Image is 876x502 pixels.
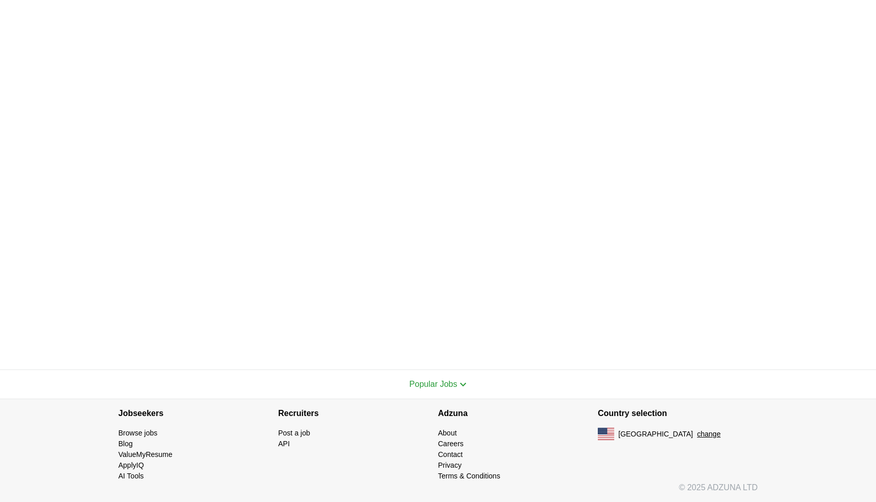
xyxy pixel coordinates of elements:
[118,440,133,448] a: Blog
[118,429,157,437] a: Browse jobs
[409,380,457,388] span: Popular Jobs
[278,440,290,448] a: API
[118,461,144,469] a: ApplyIQ
[438,461,462,469] a: Privacy
[618,429,693,440] span: [GEOGRAPHIC_DATA]
[697,429,721,440] button: change
[598,399,758,428] h4: Country selection
[110,482,766,502] div: © 2025 ADZUNA LTD
[278,429,310,437] a: Post a job
[438,440,464,448] a: Careers
[598,428,614,440] img: US flag
[118,472,144,480] a: AI Tools
[460,382,467,387] img: toggle icon
[118,450,173,459] a: ValueMyResume
[438,429,457,437] a: About
[438,450,463,459] a: Contact
[438,472,500,480] a: Terms & Conditions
